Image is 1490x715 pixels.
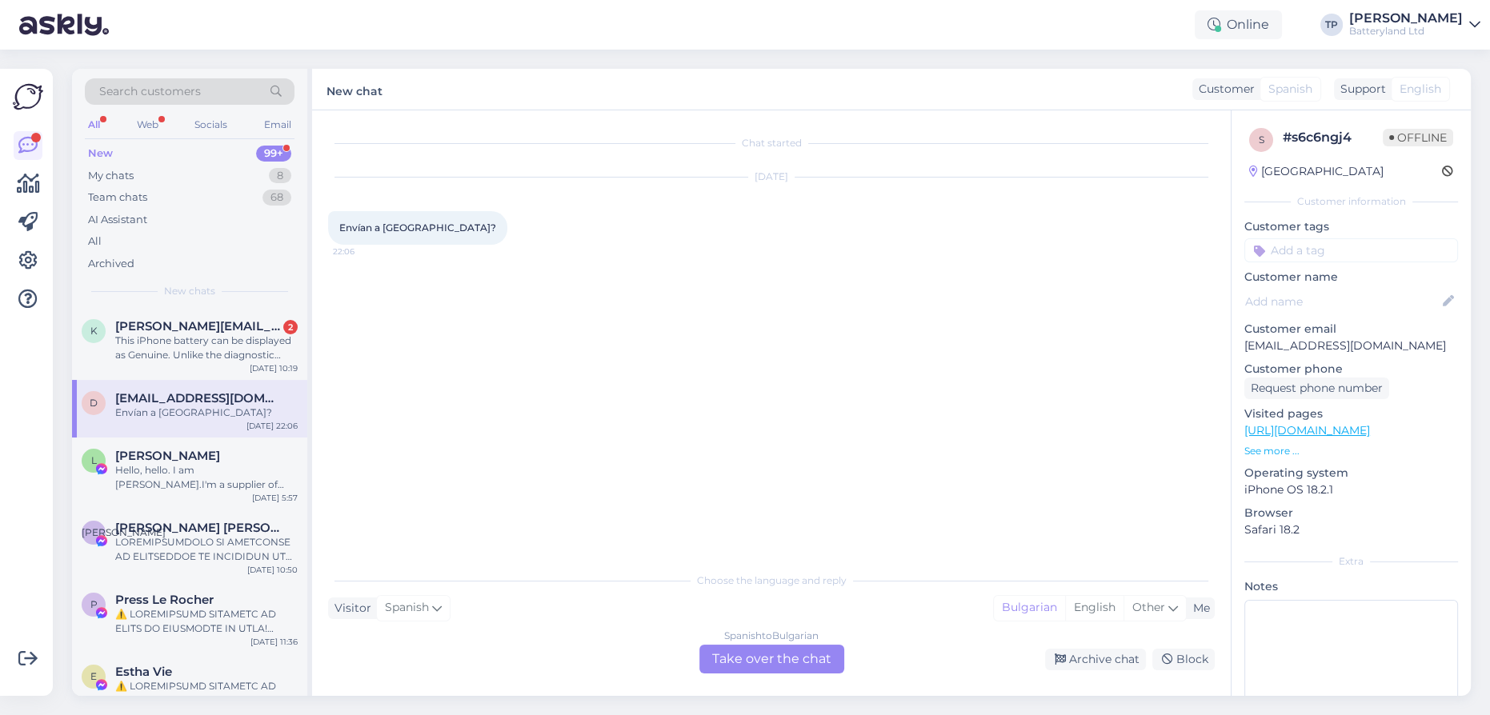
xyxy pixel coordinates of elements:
[88,168,134,184] div: My chats
[1283,128,1383,147] div: # s6c6ngj4
[328,170,1215,184] div: [DATE]
[1320,14,1343,36] div: TP
[1249,163,1384,180] div: [GEOGRAPHIC_DATA]
[88,234,102,250] div: All
[164,284,215,298] span: New chats
[283,320,298,334] div: 2
[115,319,282,334] span: kevin@huarigor.com
[90,325,98,337] span: k
[115,391,282,405] span: dimitriikp08@gmail.com
[1349,12,1463,25] div: [PERSON_NAME]
[1245,293,1440,310] input: Add name
[91,454,97,466] span: L
[1244,361,1458,377] p: Customer phone
[115,535,298,564] div: LOREMIPSUMDOLO SI AMETCONSE AD ELITSEDDOE TE INCIDIDUN UT LABOREET Dolorem Aliquaenima, mi veniam...
[1244,194,1458,209] div: Customer information
[1383,129,1453,146] span: Offline
[134,114,162,135] div: Web
[1244,444,1458,458] p: See more ...
[1065,596,1124,620] div: English
[261,114,294,135] div: Email
[1349,25,1463,38] div: Batteryland Ltd
[1187,600,1210,617] div: Me
[1244,578,1458,595] p: Notes
[88,212,147,228] div: AI Assistant
[269,168,291,184] div: 8
[328,600,371,617] div: Visitor
[115,593,214,607] span: Press Le Rocher
[115,679,298,708] div: ⚠️ LOREMIPSUMD SITAMETC AD ELITS DO EIUSMODTE IN UTLA! Etdolor magnaaliq enimadminim veniamq nost...
[1400,81,1441,98] span: English
[1244,269,1458,286] p: Customer name
[246,420,298,432] div: [DATE] 22:06
[1259,134,1264,146] span: s
[90,598,98,610] span: P
[699,645,844,673] div: Take over the chat
[115,665,172,679] span: Estha Vie
[1349,12,1480,38] a: [PERSON_NAME]Batteryland Ltd
[1152,649,1215,670] div: Block
[115,449,220,463] span: Laura Zhang
[1195,10,1282,39] div: Online
[13,82,43,112] img: Askly Logo
[82,526,166,538] span: [PERSON_NAME]
[1244,554,1458,569] div: Extra
[1268,81,1312,98] span: Spanish
[115,521,282,535] span: Л. Ирина
[1244,321,1458,338] p: Customer email
[994,596,1065,620] div: Bulgarian
[1244,505,1458,521] p: Browser
[1244,377,1389,399] div: Request phone number
[328,573,1215,588] div: Choose the language and reply
[1244,423,1370,437] a: [URL][DOMAIN_NAME]
[339,222,496,234] span: Envían a [GEOGRAPHIC_DATA]?
[1244,238,1458,262] input: Add a tag
[1192,81,1255,98] div: Customer
[90,670,97,682] span: E
[88,146,113,162] div: New
[256,146,291,162] div: 99+
[90,397,98,409] span: d
[1244,465,1458,481] p: Operating system
[1334,81,1386,98] div: Support
[1045,649,1146,670] div: Archive chat
[333,246,393,258] span: 22:06
[88,190,147,206] div: Team chats
[328,136,1215,150] div: Chat started
[191,114,230,135] div: Socials
[115,607,298,636] div: ⚠️ LOREMIPSUMD SITAMETC AD ELITS DO EIUSMODTE IN UTLA! Etdolor magnaaliq enimadminim veniamq nost...
[252,492,298,504] div: [DATE] 5:57
[115,334,298,362] div: This iPhone battery can be displayed as Genuine. Unlike the diagnostic battery, it does not show ...
[247,564,298,576] div: [DATE] 10:50
[1244,405,1458,422] p: Visited pages
[88,256,134,272] div: Archived
[385,599,429,617] span: Spanish
[1244,218,1458,235] p: Customer tags
[99,83,201,100] span: Search customers
[115,463,298,492] div: Hello, hello. I am [PERSON_NAME].I'm a supplier of OEM power adapters from [GEOGRAPHIC_DATA], [GE...
[326,78,383,100] label: New chat
[724,629,819,643] div: Spanish to Bulgarian
[262,190,291,206] div: 68
[250,362,298,374] div: [DATE] 10:19
[1244,338,1458,354] p: [EMAIL_ADDRESS][DOMAIN_NAME]
[1244,521,1458,538] p: Safari 18.2
[1132,600,1165,614] span: Other
[250,636,298,648] div: [DATE] 11:36
[85,114,103,135] div: All
[115,405,298,420] div: Envían a [GEOGRAPHIC_DATA]?
[1244,481,1458,498] p: iPhone OS 18.2.1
